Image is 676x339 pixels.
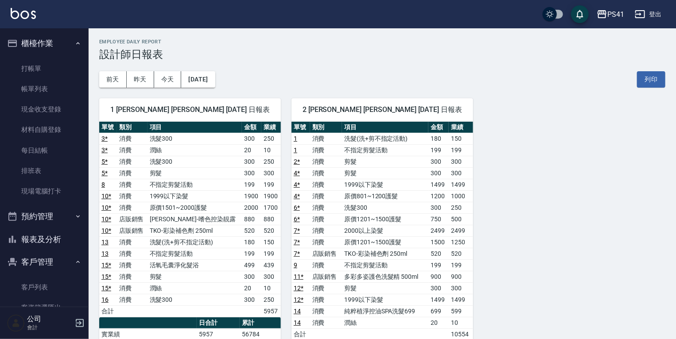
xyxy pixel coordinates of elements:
td: 180 [428,133,449,144]
button: 列印 [637,71,665,88]
th: 項目 [342,122,428,133]
a: 每日結帳 [4,140,85,161]
td: 消費 [117,259,148,271]
td: 250 [261,156,281,167]
td: 消費 [310,236,342,248]
td: 300 [242,271,261,282]
td: 300 [449,156,473,167]
td: 不指定剪髮活動 [342,259,428,271]
td: 不指定剪髮活動 [342,144,428,156]
button: 櫃檯作業 [4,32,85,55]
td: 1200 [428,190,449,202]
td: 剪髮 [148,167,242,179]
td: 洗髮300 [148,133,242,144]
td: 消費 [310,144,342,156]
td: 消費 [117,133,148,144]
td: 活氧毛囊淨化髮浴 [148,259,242,271]
td: [PERSON_NAME]-嗜色控染靚露 [148,213,242,225]
th: 日合計 [197,317,240,329]
td: 原價801~1200護髮 [342,190,428,202]
a: 客戶列表 [4,277,85,297]
td: 1500 [428,236,449,248]
a: 排班表 [4,161,85,181]
a: 14 [294,319,301,326]
td: 300 [242,294,261,305]
td: 2499 [449,225,473,236]
td: 199 [428,259,449,271]
td: 880 [242,213,261,225]
a: 1 [294,146,297,154]
td: 1499 [449,179,473,190]
td: 原價1501~2000護髮 [148,202,242,213]
td: 消費 [310,179,342,190]
th: 累計 [240,317,281,329]
td: 消費 [117,202,148,213]
td: 消費 [310,259,342,271]
td: 潤絲 [148,144,242,156]
a: 16 [101,296,109,303]
th: 單號 [99,122,117,133]
td: 520 [261,225,281,236]
td: 剪髮 [148,271,242,282]
td: 消費 [117,144,148,156]
th: 金額 [428,122,449,133]
td: 2000以上染髮 [342,225,428,236]
th: 業績 [261,122,281,133]
td: 199 [261,248,281,259]
a: 現金收支登錄 [4,99,85,119]
a: 14 [294,308,301,315]
td: 1499 [428,179,449,190]
td: 500 [449,213,473,225]
td: 純粹植淨控油SPA洗髮699 [342,305,428,317]
td: 剪髮 [342,167,428,179]
td: 10 [261,144,281,156]
td: 1250 [449,236,473,248]
td: 原價1201~1500護髮 [342,213,428,225]
td: 2000 [242,202,261,213]
td: 199 [242,248,261,259]
td: 店販銷售 [117,213,148,225]
a: 8 [101,181,105,188]
td: 199 [242,179,261,190]
td: 多彩多姿護色洗髮精 500ml [342,271,428,282]
td: 439 [261,259,281,271]
td: 2499 [428,225,449,236]
td: 洗髮(洗+剪不指定活動) [148,236,242,248]
td: 5957 [261,305,281,317]
td: 消費 [117,167,148,179]
td: 洗髮(洗+剪不指定活動) [342,133,428,144]
a: 打帳單 [4,58,85,79]
button: save [571,5,589,23]
td: 1900 [261,190,281,202]
a: 13 [101,250,109,257]
td: 剪髮 [342,282,428,294]
td: 520 [449,248,473,259]
td: 300 [428,167,449,179]
span: 1 [PERSON_NAME] [PERSON_NAME] [DATE] 日報表 [110,105,270,114]
button: 報表及分析 [4,228,85,251]
td: 1999以下染髮 [342,294,428,305]
td: 499 [242,259,261,271]
td: 洗髮300 [148,156,242,167]
td: 150 [261,236,281,248]
button: 昨天 [127,71,154,88]
td: 消費 [310,156,342,167]
td: 消費 [310,282,342,294]
td: 潤絲 [342,317,428,328]
button: 預約管理 [4,205,85,228]
td: 300 [428,202,449,213]
td: 599 [449,305,473,317]
td: 300 [428,156,449,167]
td: 199 [449,144,473,156]
button: 客戶管理 [4,250,85,274]
td: 店販銷售 [310,271,342,282]
td: 520 [242,225,261,236]
th: 類別 [117,122,148,133]
td: 洗髮300 [148,294,242,305]
td: 消費 [117,156,148,167]
button: [DATE] [181,71,215,88]
td: 消費 [310,133,342,144]
p: 會計 [27,324,72,331]
td: 199 [449,259,473,271]
button: 今天 [154,71,182,88]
